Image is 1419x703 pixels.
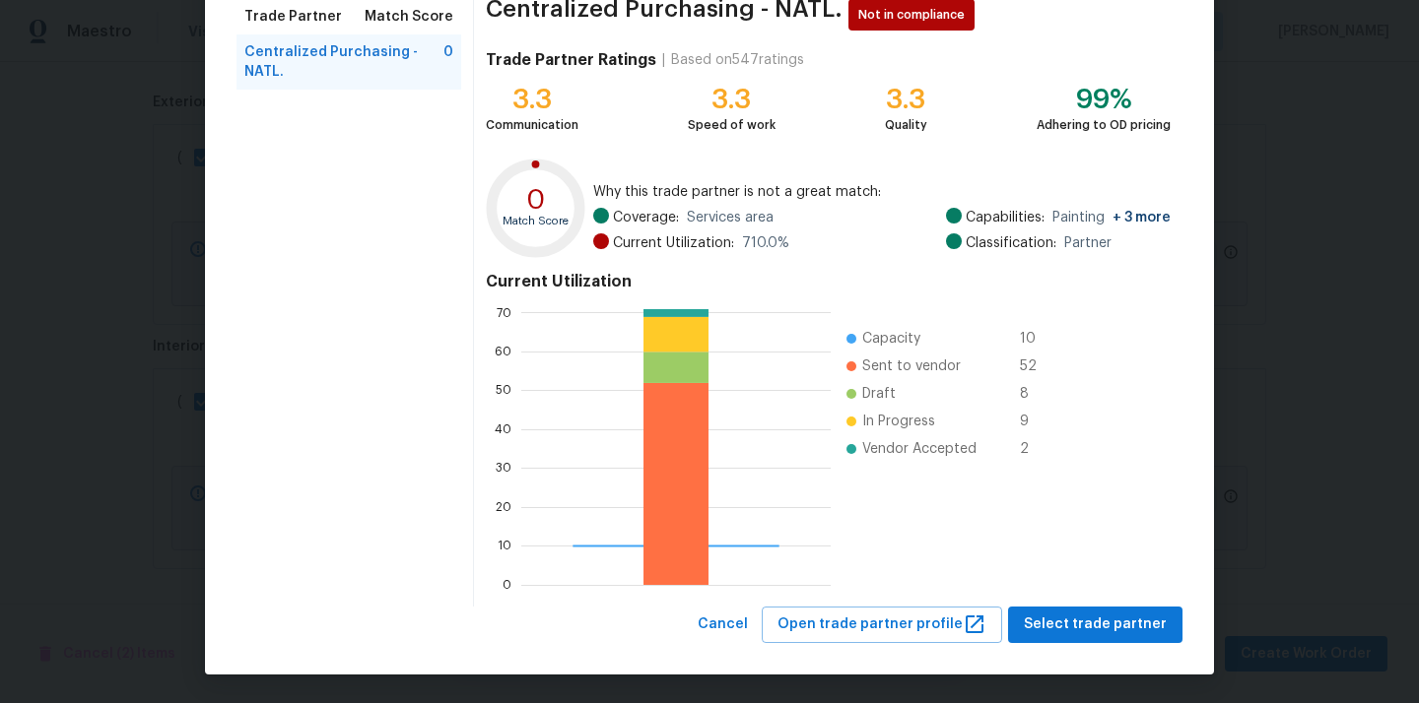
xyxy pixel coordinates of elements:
span: Capabilities: [966,208,1045,227]
span: 9 [1020,412,1051,431]
div: 3.3 [885,90,927,109]
h4: Current Utilization [486,272,1171,291]
span: Painting [1052,208,1171,227]
text: 0 [503,579,511,591]
text: 0 [526,186,546,214]
text: 10 [498,540,511,551]
text: 40 [495,423,511,435]
div: 3.3 [486,90,578,109]
h4: Trade Partner Ratings [486,50,656,70]
span: 0 [443,42,453,82]
text: 70 [497,307,511,319]
span: Not in compliance [858,5,973,25]
span: 710.0 % [742,233,789,253]
text: 50 [496,385,511,397]
div: Adhering to OD pricing [1037,115,1171,135]
span: 8 [1020,384,1051,404]
button: Select trade partner [1008,607,1182,643]
span: Match Score [365,7,453,27]
span: Partner [1064,233,1112,253]
text: Match Score [503,216,569,226]
button: Cancel [690,607,756,643]
span: Services area [687,208,774,227]
span: 10 [1020,329,1051,349]
span: Draft [862,384,896,404]
span: Sent to vendor [862,356,961,376]
span: Trade Partner [244,7,342,27]
span: Coverage: [613,208,679,227]
span: Vendor Accepted [862,439,977,459]
div: Based on 547 ratings [671,50,804,70]
span: 52 [1020,356,1051,376]
span: + 3 more [1113,211,1171,224]
span: Centralized Purchasing - NATL. [244,42,443,82]
span: Select trade partner [1024,612,1167,637]
span: Capacity [862,329,920,349]
div: Speed of work [688,115,776,135]
text: 20 [496,501,511,513]
span: 2 [1020,439,1051,459]
button: Open trade partner profile [762,607,1002,643]
div: 99% [1037,90,1171,109]
div: 3.3 [688,90,776,109]
div: Quality [885,115,927,135]
div: | [656,50,671,70]
span: Why this trade partner is not a great match: [593,182,1171,202]
span: Cancel [698,612,748,637]
div: Communication [486,115,578,135]
span: Classification: [966,233,1056,253]
span: In Progress [862,412,935,431]
text: 60 [495,346,511,357]
text: 30 [496,462,511,474]
span: Open trade partner profile [777,612,986,637]
span: Current Utilization: [613,233,734,253]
